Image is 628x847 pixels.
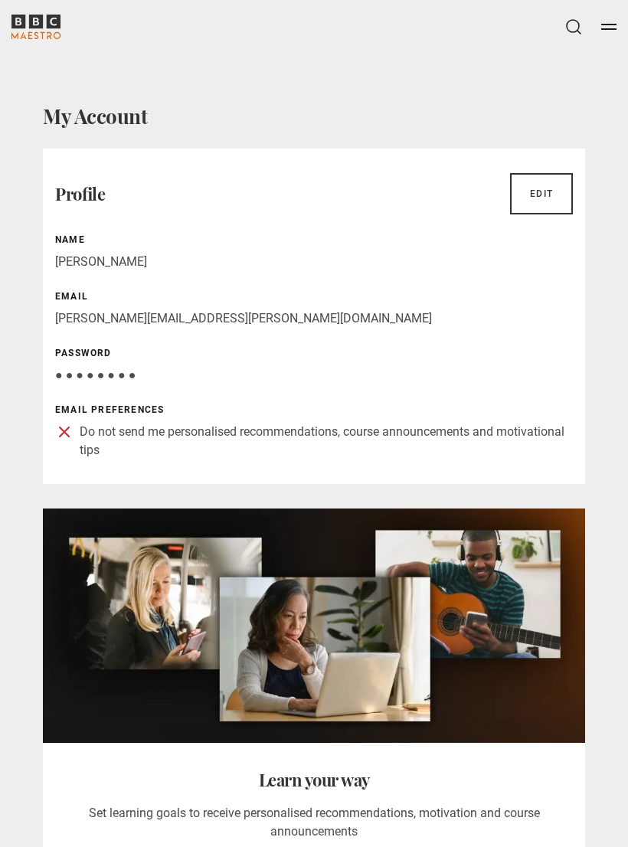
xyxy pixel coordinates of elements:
[601,19,617,34] button: Toggle navigation
[55,181,105,206] h2: Profile
[510,173,573,214] a: Edit
[55,346,573,360] p: Password
[55,253,573,271] p: [PERSON_NAME]
[55,309,573,328] p: [PERSON_NAME][EMAIL_ADDRESS][PERSON_NAME][DOMAIN_NAME]
[11,15,61,39] svg: BBC Maestro
[55,233,573,247] p: Name
[55,804,573,841] p: Set learning goals to receive personalised recommendations, motivation and course announcements
[55,767,573,792] h2: Learn your way
[55,403,573,417] p: Email preferences
[55,368,136,382] span: ● ● ● ● ● ● ● ●
[80,423,573,459] p: Do not send me personalised recommendations, course announcements and motivational tips
[55,289,573,303] p: Email
[43,103,585,130] h1: My Account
